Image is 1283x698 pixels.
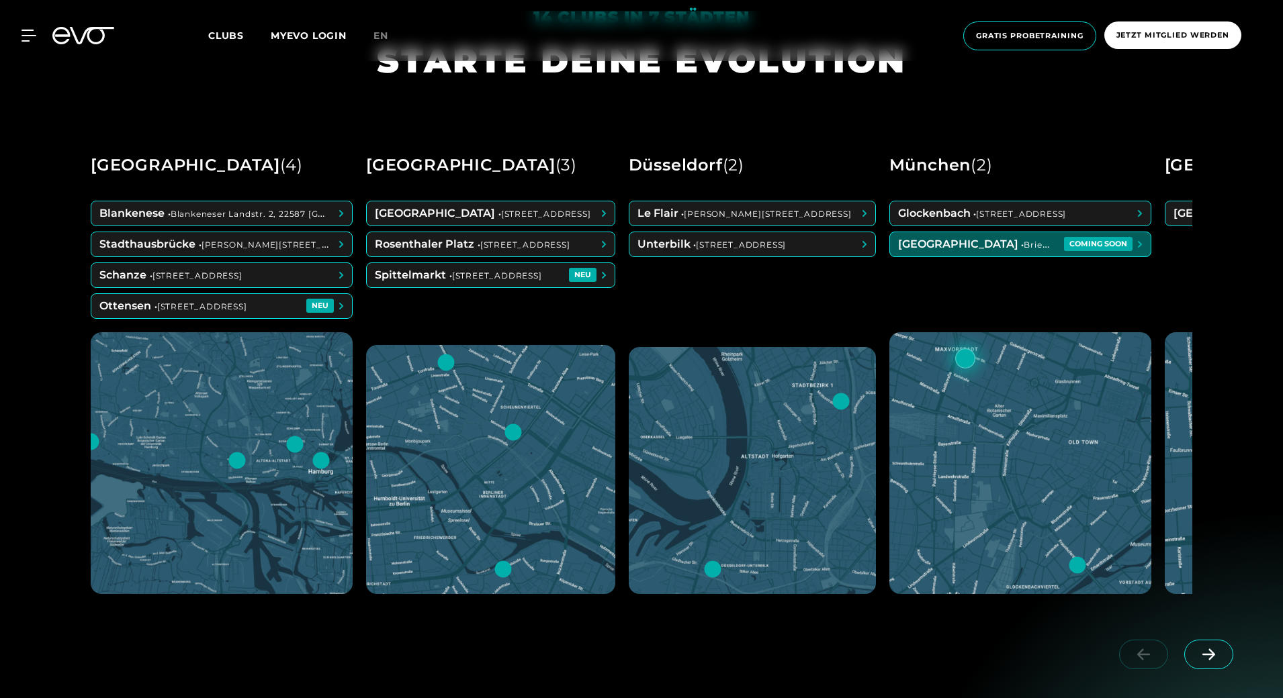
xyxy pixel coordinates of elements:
[366,150,577,181] div: [GEOGRAPHIC_DATA]
[280,155,303,174] span: ( 4 )
[971,155,992,174] span: ( 2 )
[208,29,271,42] a: Clubs
[91,150,303,181] div: [GEOGRAPHIC_DATA]
[373,30,388,42] span: en
[959,21,1100,50] a: Gratis Probetraining
[373,28,404,44] a: en
[556,155,577,174] span: ( 3 )
[976,30,1083,42] span: Gratis Probetraining
[1100,21,1245,50] a: Jetzt Mitglied werden
[208,30,244,42] span: Clubs
[889,150,993,181] div: München
[271,30,347,42] a: MYEVO LOGIN
[1116,30,1229,41] span: Jetzt Mitglied werden
[723,155,744,174] span: ( 2 )
[629,150,744,181] div: Düsseldorf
